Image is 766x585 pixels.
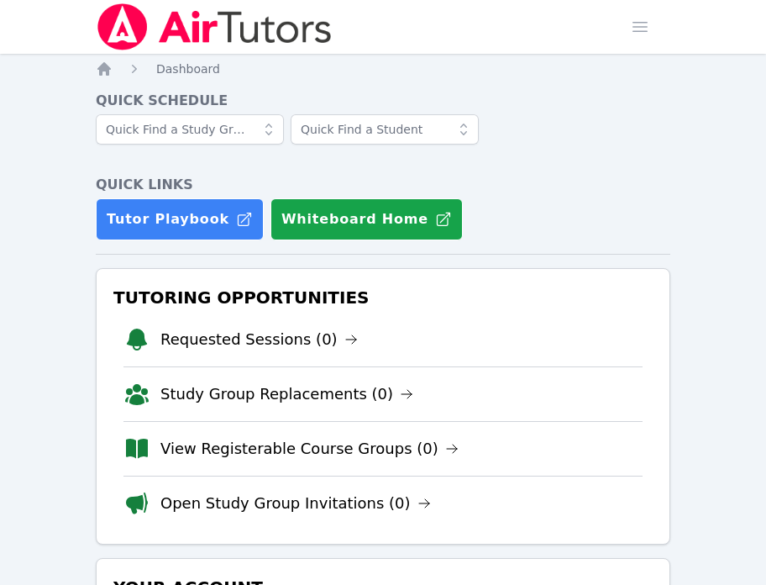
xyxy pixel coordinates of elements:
a: View Registerable Course Groups (0) [160,437,459,461]
h3: Tutoring Opportunities [110,282,656,313]
a: Tutor Playbook [96,198,264,240]
h4: Quick Schedule [96,91,670,111]
button: Whiteboard Home [270,198,463,240]
a: Requested Sessions (0) [160,328,358,351]
span: Dashboard [156,62,220,76]
nav: Breadcrumb [96,61,670,77]
h4: Quick Links [96,175,670,195]
img: Air Tutors [96,3,333,50]
input: Quick Find a Study Group [96,114,284,145]
a: Study Group Replacements (0) [160,382,413,406]
a: Open Study Group Invitations (0) [160,492,431,515]
a: Dashboard [156,61,220,77]
input: Quick Find a Student [291,114,479,145]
